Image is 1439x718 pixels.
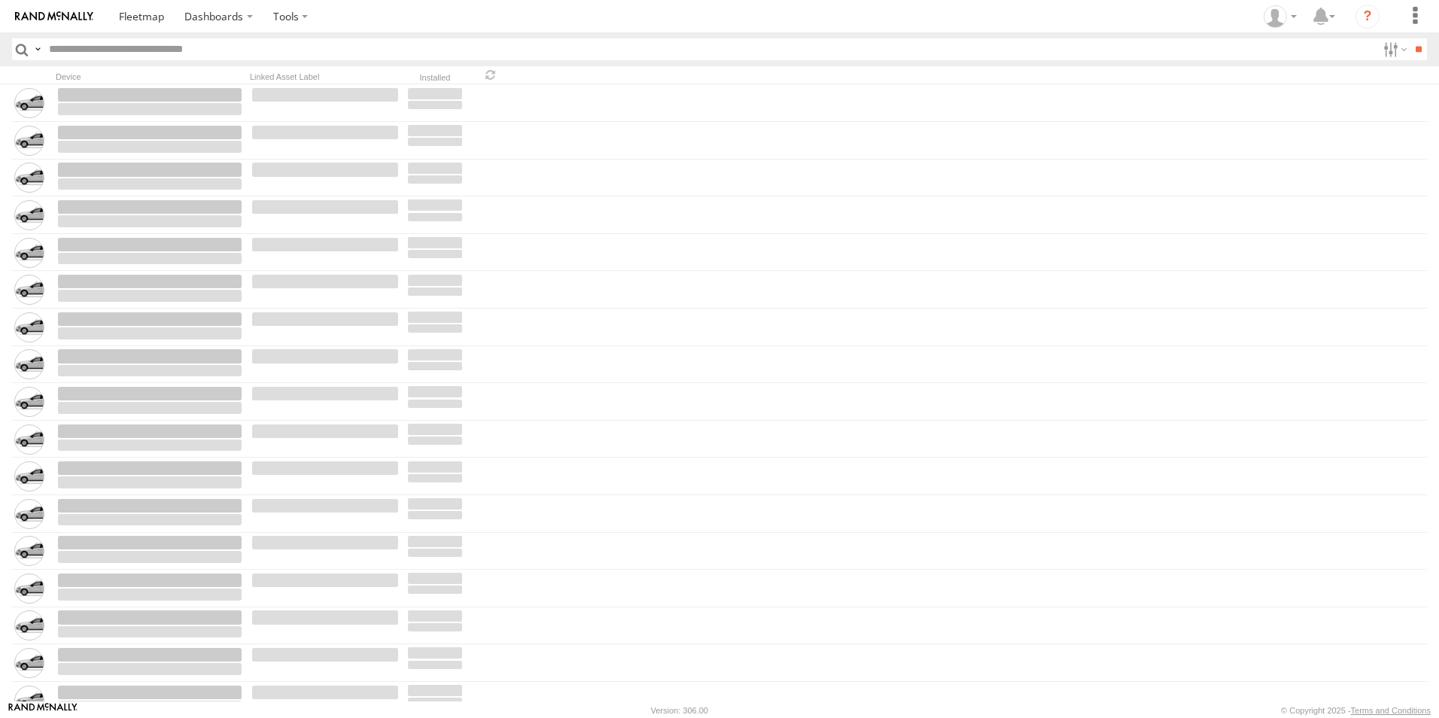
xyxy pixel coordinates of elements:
img: rand-logo.svg [15,11,93,22]
div: © Copyright 2025 - [1281,706,1431,715]
div: Version: 306.00 [651,706,708,715]
i: ? [1355,5,1380,29]
label: Search Filter Options [1377,38,1410,60]
a: Visit our Website [8,703,78,718]
span: Refresh [482,68,500,82]
label: Search Query [32,38,44,60]
div: Device [56,71,244,82]
a: Terms and Conditions [1351,706,1431,715]
div: rob jurad [1258,5,1302,28]
div: Installed [406,75,464,82]
div: Linked Asset Label [250,71,400,82]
